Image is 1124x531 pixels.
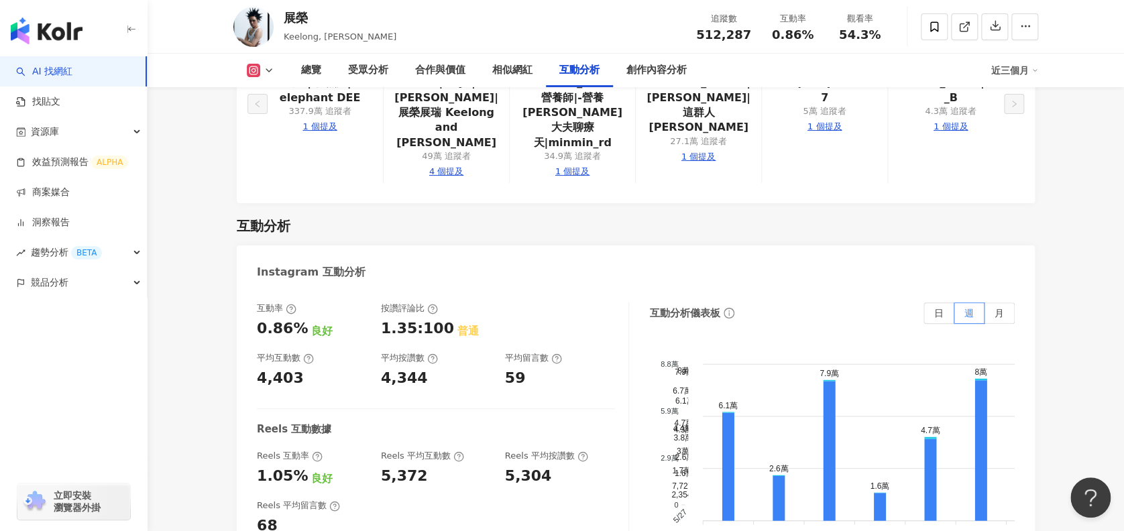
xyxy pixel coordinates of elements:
span: rise [16,248,25,257]
a: 洞察報告 [16,216,70,229]
div: 5,372 [381,466,428,487]
span: 0.86% [772,28,813,42]
a: chopchopshow07 [773,75,877,105]
div: 良好 [311,471,333,486]
div: 普通 [457,324,479,339]
img: logo [11,17,82,44]
div: 49萬 追蹤者 [422,150,471,162]
div: 平均留言數 [505,352,562,364]
div: Instagram 互動分析 [257,265,366,280]
div: 1.35:100 [381,318,454,339]
img: chrome extension [21,491,48,512]
div: 1 個提及 [555,166,589,178]
div: 創作內容分析 [626,62,687,78]
div: 互動分析 [559,62,600,78]
div: 總覽 [301,62,321,78]
a: [PERSON_NAME]|[PERSON_NAME]|這群人 [PERSON_NAME] [647,75,750,135]
div: 平均按讚數 [381,352,438,364]
div: 1 個提及 [807,121,842,133]
tspan: 0 [675,501,679,509]
span: 日 [934,308,944,318]
div: 按讚評論比 [381,302,438,314]
div: 展榮 [284,9,396,26]
div: Reels 平均留言數 [257,499,340,512]
div: 互動分析 [237,217,290,235]
a: krbros_music|KR_B [899,75,1003,105]
div: 4 個提及 [429,166,463,178]
div: 追蹤數 [696,12,751,25]
div: 4,403 [257,368,304,389]
tspan: 5.9萬 [661,407,678,415]
div: 1.05% [257,466,308,487]
tspan: 8.8萬 [661,360,678,368]
span: info-circle [722,306,736,320]
div: 4.3萬 追蹤者 [925,105,976,117]
span: Keelong, [PERSON_NAME] [284,32,396,42]
span: 趨勢分析 [31,237,102,268]
span: 競品分析 [31,268,68,298]
div: 337.9萬 追蹤者 [288,105,351,117]
img: KOL Avatar [233,7,274,47]
tspan: 2.9萬 [661,454,678,462]
a: 展瑞|Rays|[PERSON_NAME]|展榮展瑞 Keelong and [PERSON_NAME] [394,75,498,150]
div: 0.86% [257,318,308,339]
div: BETA [71,246,102,259]
tspan: 5/27 [671,508,689,526]
div: 近三個月 [991,60,1038,81]
a: 小S| 徐熙娣| elephant DEE [268,75,372,105]
button: right [1004,94,1024,114]
span: 週 [964,308,974,318]
div: 5,304 [505,466,552,487]
span: 立即安裝 瀏覽器外掛 [54,489,101,514]
div: 5萬 追蹤者 [803,105,846,117]
a: chrome extension立即安裝 瀏覽器外掛 [17,483,130,520]
iframe: Help Scout Beacon - Open [1070,477,1111,518]
div: 合作與價值 [415,62,465,78]
span: 512,287 [696,27,751,42]
button: left [247,94,268,114]
div: Reels 平均按讚數 [505,450,588,462]
div: Reels 互動率 [257,450,323,462]
div: 1 個提及 [302,121,337,133]
div: 互動率 [767,12,818,25]
div: 平均互動數 [257,352,314,364]
span: 月 [995,308,1004,318]
div: 1 個提及 [681,151,716,163]
div: Reels 平均互動數 [381,450,464,462]
div: 59 [505,368,526,389]
div: 34.9萬 追蹤者 [544,150,601,162]
a: [PERSON_NAME] 營養師|-營養[PERSON_NAME]大夫聊療天|minmin_rd [520,75,624,150]
a: searchAI 找網紅 [16,65,72,78]
div: 良好 [311,324,333,339]
a: 效益預測報告ALPHA [16,156,128,169]
a: 找貼文 [16,95,60,109]
div: 27.1萬 追蹤者 [670,135,727,147]
span: 54.3% [839,28,881,42]
div: 1 個提及 [934,121,968,133]
div: 互動率 [257,302,296,314]
a: 商案媒合 [16,186,70,199]
div: 4,344 [381,368,428,389]
div: 互動分析儀表板 [649,306,720,320]
div: 相似網紅 [492,62,532,78]
div: 受眾分析 [348,62,388,78]
div: 觀看率 [834,12,885,25]
span: 資源庫 [31,117,59,147]
div: Reels 互動數據 [257,422,331,436]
